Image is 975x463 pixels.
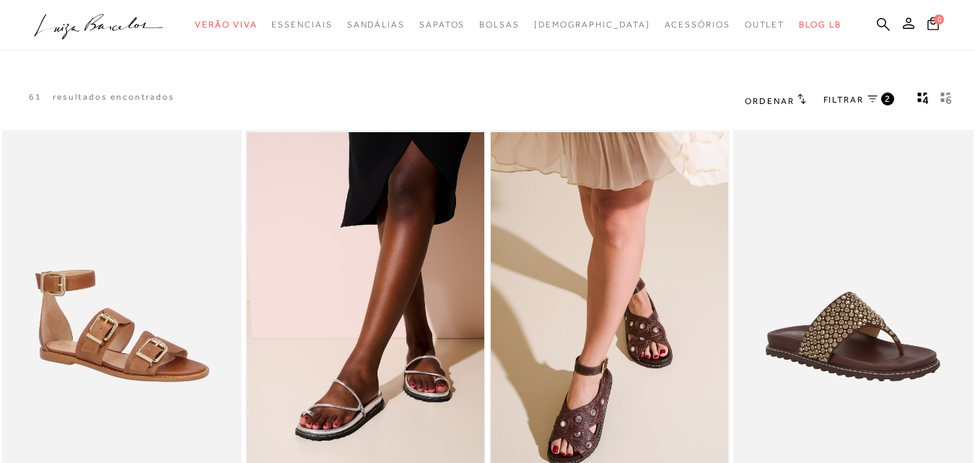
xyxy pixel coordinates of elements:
span: Acessórios [665,20,730,30]
a: noSubCategoriesText [534,12,650,38]
span: [DEMOGRAPHIC_DATA] [534,20,650,30]
a: noSubCategoriesText [347,12,405,38]
p: 61 [29,91,42,103]
span: FILTRAR [823,94,864,106]
a: noSubCategoriesText [745,12,785,38]
span: BLOG LB [799,20,841,30]
a: noSubCategoriesText [195,12,257,38]
span: Ordenar [745,96,794,106]
span: Sandálias [347,20,405,30]
span: Sapatos [419,20,465,30]
span: Outlet [745,20,785,30]
span: Bolsas [479,20,520,30]
span: 0 [934,14,944,25]
a: noSubCategoriesText [665,12,730,38]
a: BLOG LB [799,12,841,38]
a: noSubCategoriesText [419,12,465,38]
button: gridText6Desc [936,91,956,110]
p: resultados encontrados [53,91,175,103]
span: 2 [885,92,891,105]
a: noSubCategoriesText [271,12,332,38]
button: 0 [923,16,943,35]
span: Essenciais [271,20,332,30]
span: Verão Viva [195,20,257,30]
button: Mostrar 4 produtos por linha [913,91,933,110]
a: noSubCategoriesText [479,12,520,38]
